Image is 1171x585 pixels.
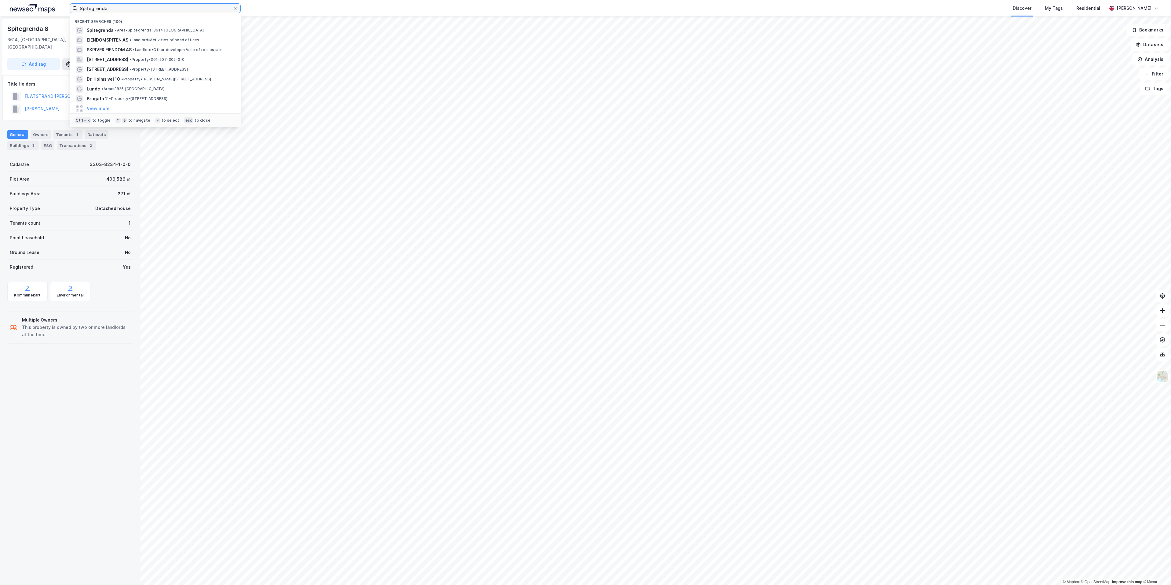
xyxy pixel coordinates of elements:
[10,249,39,256] div: Ground Lease
[90,161,131,168] div: 3303-8234-1-0-0
[101,86,165,91] span: Area • 3825 [GEOGRAPHIC_DATA]
[1076,5,1100,12] div: Residential
[87,85,100,93] span: Lunde
[130,67,131,72] span: •
[118,190,131,197] div: 371 ㎡
[10,4,55,13] img: logo.a4113a55bc3d86da70a041830d287a7e.svg
[1117,5,1151,12] div: [PERSON_NAME]
[128,118,150,123] div: to navigate
[57,141,96,150] div: Transactions
[10,175,29,183] div: Plot Area
[130,57,184,62] span: Property • 301-207-302-0-0
[125,249,131,256] div: No
[133,47,223,52] span: Landlord • Other developm./sale of real estate
[115,28,117,32] span: •
[87,36,128,44] span: EIENDOMSPITEN AS
[101,86,103,91] span: •
[130,67,188,72] span: Property • [STREET_ADDRESS]
[70,14,241,25] div: Recent searches (100)
[75,117,91,123] div: Ctrl + k
[121,77,211,82] span: Property • [PERSON_NAME][STREET_ADDRESS]
[87,75,120,83] span: Dr. Holms vei 10
[10,205,40,212] div: Property Type
[87,66,128,73] span: [STREET_ADDRESS]
[10,234,44,241] div: Point Leasehold
[184,117,194,123] div: esc
[87,95,108,102] span: Brugata 2
[85,130,108,139] div: Datasets
[1140,83,1169,95] button: Tags
[133,47,135,52] span: •
[7,24,49,34] div: Spitegrenda 8
[130,38,199,42] span: Landlord • Activities of head offices
[88,142,94,149] div: 2
[109,96,111,101] span: •
[87,56,128,63] span: [STREET_ADDRESS]
[7,130,28,139] div: General
[1157,371,1168,382] img: Z
[22,316,131,324] div: Multiple Owners
[1139,68,1169,80] button: Filter
[1131,39,1169,51] button: Datasets
[87,27,114,34] span: Spitegrenda
[1140,556,1171,585] iframe: Chat Widget
[87,105,110,112] button: View more
[1045,5,1063,12] div: My Tags
[57,293,84,298] div: Environmental
[7,58,60,70] button: Add tag
[77,4,233,13] input: Search by address, cadastre, landlords, tenants or people
[123,263,131,271] div: Yes
[109,96,167,101] span: Property • [STREET_ADDRESS]
[130,38,131,42] span: •
[92,118,111,123] div: to toggle
[1112,580,1142,584] a: Improve this map
[30,142,36,149] div: 3
[162,118,179,123] div: to select
[74,131,80,138] div: 1
[7,36,98,51] div: 3614, [GEOGRAPHIC_DATA], [GEOGRAPHIC_DATA]
[22,324,131,338] div: This property is owned by two or more landlords at the time
[53,130,82,139] div: Tenants
[121,77,123,81] span: •
[1132,53,1169,65] button: Analysis
[14,293,41,298] div: Kommunekart
[10,219,40,227] div: Tenants count
[1013,5,1031,12] div: Discover
[106,175,131,183] div: 406,586 ㎡
[95,205,131,212] div: Detached house
[125,234,131,241] div: No
[10,190,40,197] div: Buildings Area
[7,141,39,150] div: Buildings
[129,219,131,227] div: 1
[130,57,131,62] span: •
[41,141,54,150] div: ESG
[87,46,132,53] span: SKRIVER EIENDOM AS
[115,28,204,33] span: Area • Spitegrenda, 3614 [GEOGRAPHIC_DATA]
[10,161,29,168] div: Cadastre
[8,80,133,88] div: Title Holders
[1127,24,1169,36] button: Bookmarks
[10,263,33,271] div: Registered
[31,130,51,139] div: Owners
[1063,580,1080,584] a: Mapbox
[195,118,210,123] div: to close
[1081,580,1111,584] a: OpenStreetMap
